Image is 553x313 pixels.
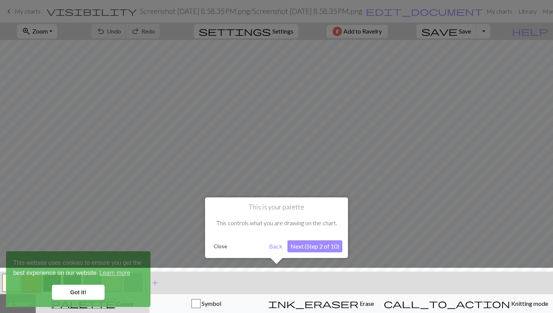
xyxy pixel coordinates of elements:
[211,211,342,235] div: This controls what you are drawing on the chart.
[266,240,286,252] button: Back
[205,197,348,258] div: This is your palette
[211,203,342,211] h1: This is your palette
[211,241,230,252] button: Close
[287,240,342,252] button: Next (Step 2 of 10)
